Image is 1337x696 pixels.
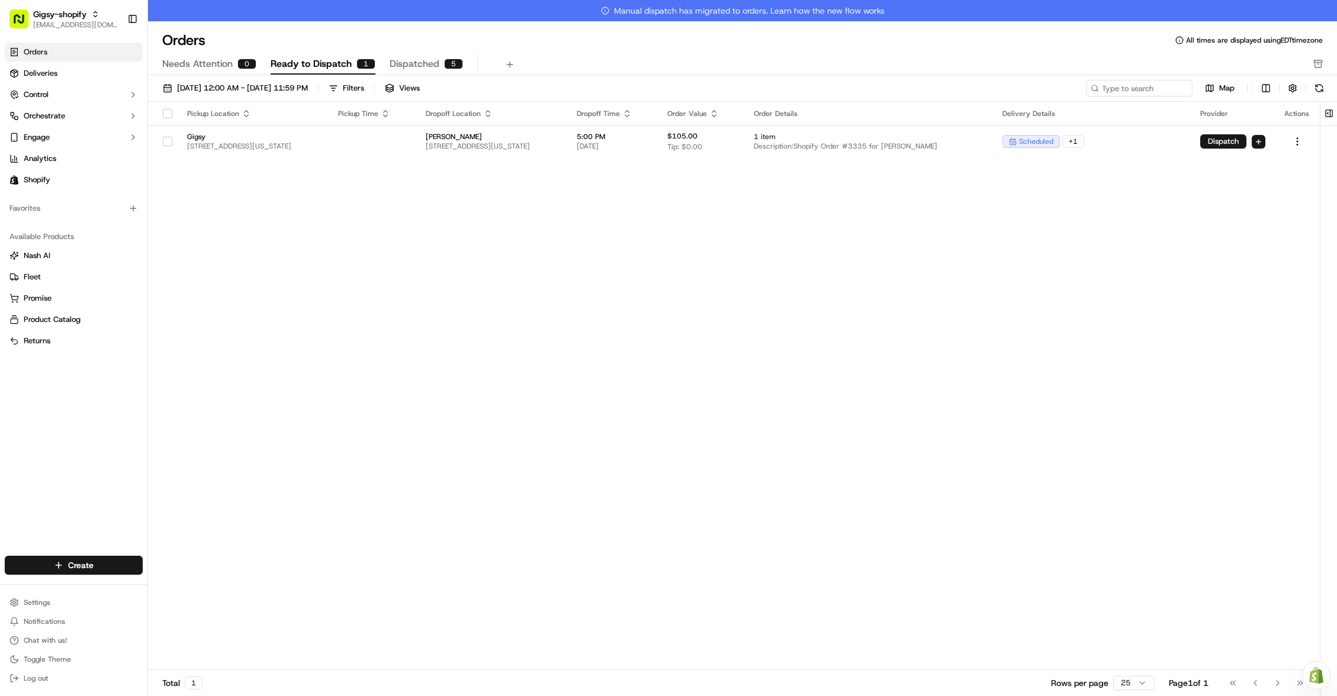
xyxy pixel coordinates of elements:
[5,199,143,218] div: Favorites
[1200,109,1265,118] div: Provider
[9,293,138,304] a: Promise
[24,674,48,683] span: Log out
[1200,134,1246,149] button: Dispatch
[9,314,138,325] a: Product Catalog
[5,289,143,308] button: Promise
[5,43,143,62] a: Orders
[5,651,143,668] button: Toggle Theme
[754,132,984,141] span: 1 item
[1019,137,1053,146] span: scheduled
[5,5,123,33] button: Gigsy-shopify[EMAIL_ADDRESS][DOMAIN_NAME]
[9,272,138,282] a: Fleet
[24,272,41,282] span: Fleet
[1197,81,1242,95] button: Map
[338,109,406,118] div: Pickup Time
[380,80,425,96] button: Views
[177,83,308,94] span: [DATE] 12:00 AM - [DATE] 11:59 PM
[9,250,138,261] a: Nash AI
[24,153,56,164] span: Analytics
[24,598,50,607] span: Settings
[1002,109,1181,118] div: Delivery Details
[24,336,50,346] span: Returns
[1311,80,1328,96] button: Refresh
[162,31,205,50] h1: Orders
[343,83,364,94] div: Filters
[24,132,50,143] span: Engage
[5,613,143,630] button: Notifications
[5,556,143,575] button: Create
[5,227,143,246] div: Available Products
[5,594,143,611] button: Settings
[390,57,439,71] span: Dispatched
[68,559,94,571] span: Create
[24,68,57,79] span: Deliveries
[426,141,558,151] span: [STREET_ADDRESS][US_STATE]
[162,57,233,71] span: Needs Attention
[162,676,203,689] div: Total
[24,293,52,304] span: Promise
[667,142,702,152] span: Tip: $0.00
[5,268,143,286] button: Fleet
[9,336,138,346] a: Returns
[356,59,375,69] div: 1
[5,331,143,350] button: Returns
[5,64,143,83] a: Deliveries
[5,670,143,687] button: Log out
[1186,36,1323,45] span: All times are displayed using EDT timezone
[24,89,49,100] span: Control
[33,8,86,20] button: Gigsy-shopify
[577,132,648,141] span: 5:00 PM
[5,632,143,649] button: Chat with us!
[5,107,143,125] button: Orchestrate
[1219,83,1235,94] span: Map
[1086,80,1193,96] input: Type to search
[577,109,648,118] div: Dropoff Time
[577,141,648,151] span: [DATE]
[5,246,143,265] button: Nash AI
[9,175,19,185] img: Shopify logo
[24,111,65,121] span: Orchestrate
[5,128,143,147] button: Engage
[754,141,984,151] span: Description: Shopify Order #3335 for [PERSON_NAME]
[5,310,143,329] button: Product Catalog
[187,132,319,141] span: Gigsy
[426,109,558,118] div: Dropoff Location
[24,250,50,261] span: Nash AI
[1062,135,1084,148] div: + 1
[24,617,65,626] span: Notifications
[187,109,319,118] div: Pickup Location
[399,83,420,94] span: Views
[667,109,735,118] div: Order Value
[24,636,67,645] span: Chat with us!
[5,85,143,104] button: Control
[187,141,319,151] span: [STREET_ADDRESS][US_STATE]
[667,131,698,141] span: $105.00
[426,132,558,141] span: [PERSON_NAME]
[5,170,143,189] a: Shopify
[1051,677,1108,689] p: Rows per page
[271,57,352,71] span: Ready to Dispatch
[158,80,313,96] button: [DATE] 12:00 AM - [DATE] 11:59 PM
[24,655,71,664] span: Toggle Theme
[444,59,463,69] div: 5
[754,109,984,118] div: Order Details
[323,80,369,96] button: Filters
[601,5,885,17] span: Manual dispatch has migrated to orders. Learn how the new flow works
[237,59,256,69] div: 0
[1169,677,1209,689] div: Page 1 of 1
[24,314,81,325] span: Product Catalog
[33,20,118,30] button: [EMAIL_ADDRESS][DOMAIN_NAME]
[1284,109,1310,118] div: Actions
[5,149,143,168] a: Analytics
[24,175,50,185] span: Shopify
[24,47,47,57] span: Orders
[185,676,203,689] div: 1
